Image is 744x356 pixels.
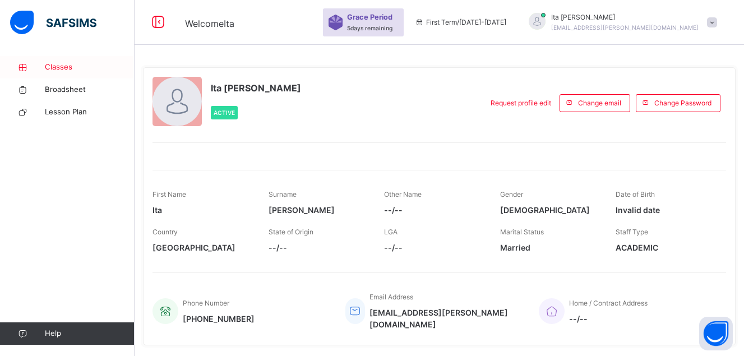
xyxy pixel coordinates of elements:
[500,242,599,253] span: Married
[369,307,522,330] span: [EMAIL_ADDRESS][PERSON_NAME][DOMAIN_NAME]
[183,313,255,325] span: [PHONE_NUMBER]
[45,62,135,73] span: Classes
[269,204,368,216] span: [PERSON_NAME]
[269,242,368,253] span: --/--
[500,190,523,198] span: Gender
[347,12,392,22] span: Grace Period
[10,11,96,34] img: safsims
[551,24,699,31] span: [EMAIL_ADDRESS][PERSON_NAME][DOMAIN_NAME]
[569,313,648,325] span: --/--
[384,190,422,198] span: Other Name
[415,17,506,27] span: session/term information
[616,190,655,198] span: Date of Birth
[384,242,483,253] span: --/--
[654,98,711,108] span: Change Password
[153,242,252,253] span: [GEOGRAPHIC_DATA]
[347,25,392,31] span: 5 days remaining
[517,12,723,33] div: ItaOgbonna
[45,107,135,118] span: Lesson Plan
[699,317,733,350] button: Open asap
[45,328,134,339] span: Help
[269,190,297,198] span: Surname
[569,299,648,307] span: Home / Contract Address
[185,18,234,29] span: Welcome Ita
[384,204,483,216] span: --/--
[616,204,715,216] span: Invalid date
[153,204,252,216] span: Ita
[500,228,544,236] span: Marital Status
[214,109,235,116] span: Active
[45,84,135,95] span: Broadsheet
[616,242,715,253] span: ACADEMIC
[183,299,229,307] span: Phone Number
[269,228,313,236] span: State of Origin
[153,190,186,198] span: First Name
[616,228,648,236] span: Staff Type
[500,204,599,216] span: [DEMOGRAPHIC_DATA]
[384,228,398,236] span: LGA
[329,15,343,30] img: sticker-purple.71386a28dfed39d6af7621340158ba97.svg
[551,12,699,22] span: Ita [PERSON_NAME]
[211,81,301,95] span: Ita [PERSON_NAME]
[578,98,621,108] span: Change email
[153,228,178,236] span: Country
[369,293,413,301] span: Email Address
[491,98,551,108] span: Request profile edit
